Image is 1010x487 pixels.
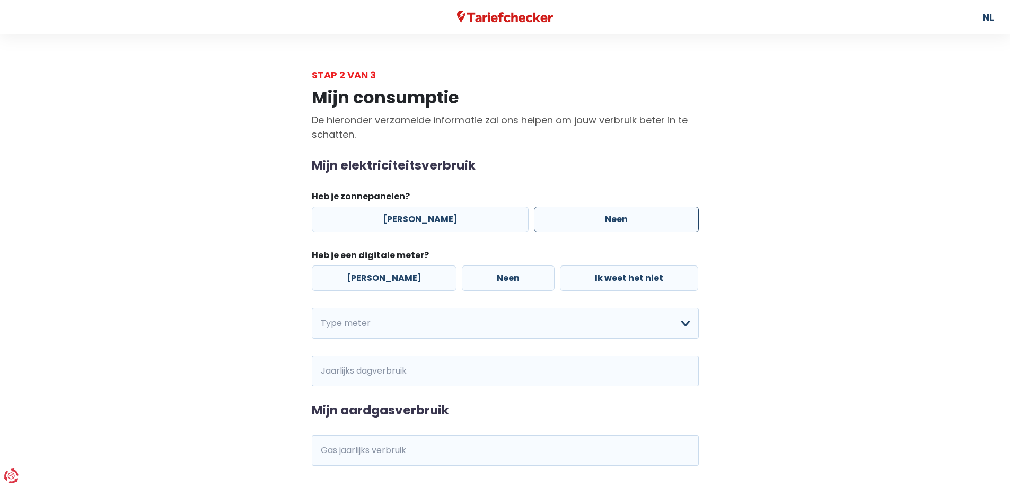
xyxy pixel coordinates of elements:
label: Neen [462,265,555,291]
h1: Mijn consumptie [312,87,699,108]
span: kWh [312,356,341,386]
h2: Mijn elektriciteitsverbruik [312,158,699,173]
label: Neen [534,207,699,232]
img: Tariefchecker logo [457,11,554,24]
span: kWh [312,435,341,466]
p: De hieronder verzamelde informatie zal ons helpen om jouw verbruik beter in te schatten. [312,113,699,141]
div: Stap 2 van 3 [312,68,699,82]
label: [PERSON_NAME] [312,265,456,291]
label: Ik weet het niet [560,265,698,291]
h2: Mijn aardgasverbruik [312,403,699,418]
label: [PERSON_NAME] [312,207,529,232]
legend: Heb je zonnepanelen? [312,190,699,207]
legend: Heb je een digitale meter? [312,249,699,265]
